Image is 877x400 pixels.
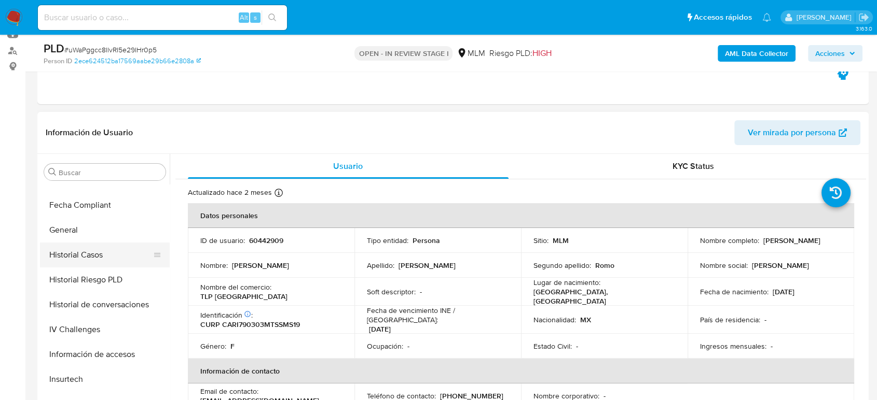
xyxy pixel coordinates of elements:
[553,236,569,245] p: MLM
[700,261,748,270] p: Nombre social :
[808,45,862,62] button: Acciones
[773,287,794,296] p: [DATE]
[457,48,485,59] div: MLM
[858,12,869,23] a: Salir
[762,13,771,22] a: Notificaciones
[40,193,170,218] button: Fecha Compliant
[44,56,72,66] b: Person ID
[694,12,752,23] span: Accesos rápidos
[200,292,287,301] p: TLP [GEOGRAPHIC_DATA]
[240,12,248,22] span: Alt
[200,387,258,396] p: Email de contacto :
[533,236,549,245] p: Sitio :
[369,324,391,334] p: [DATE]
[700,315,760,324] p: País de residencia :
[533,287,671,306] p: [GEOGRAPHIC_DATA], [GEOGRAPHIC_DATA]
[200,282,271,292] p: Nombre del comercio :
[249,236,283,245] p: 60442909
[673,160,714,172] span: KYC Status
[40,342,170,367] button: Información de accesos
[815,45,845,62] span: Acciones
[367,236,408,245] p: Tipo entidad :
[40,292,170,317] button: Historial de conversaciones
[232,261,289,270] p: [PERSON_NAME]
[230,341,235,351] p: F
[64,45,157,55] span: # uWaPggcc8IlvRI5e29IHr0p5
[764,315,766,324] p: -
[367,287,416,296] p: Soft descriptor :
[489,48,551,59] span: Riesgo PLD:
[752,261,809,270] p: [PERSON_NAME]
[200,261,228,270] p: Nombre :
[40,367,170,392] button: Insurtech
[367,306,509,324] p: Fecha de vencimiento INE / [GEOGRAPHIC_DATA] :
[407,341,409,351] p: -
[48,168,57,176] button: Buscar
[533,278,600,287] p: Lugar de nacimiento :
[40,317,170,342] button: IV Challenges
[718,45,796,62] button: AML Data Collector
[532,47,551,59] span: HIGH
[188,359,854,383] th: Información de contacto
[188,203,854,228] th: Datos personales
[367,261,394,270] p: Apellido :
[46,127,133,138] h1: Información de Usuario
[40,267,170,292] button: Historial Riesgo PLD
[200,341,226,351] p: Género :
[533,261,591,270] p: Segundo apellido :
[533,341,572,351] p: Estado Civil :
[420,287,422,296] p: -
[44,40,64,56] b: PLD
[595,261,614,270] p: Romo
[796,12,855,22] p: diego.gardunorosas@mercadolibre.com.mx
[200,320,300,329] p: CURP CARI790303MTSSMS19
[74,56,201,66] a: 2ece624512ba17569aabe29b66e2808a
[700,236,759,245] p: Nombre completo :
[40,242,161,267] button: Historial Casos
[763,236,820,245] p: [PERSON_NAME]
[399,261,456,270] p: [PERSON_NAME]
[262,10,283,25] button: search-icon
[576,341,578,351] p: -
[855,24,872,33] span: 3.163.0
[200,310,253,320] p: Identificación :
[38,11,287,24] input: Buscar usuario o caso...
[188,188,272,197] p: Actualizado hace 2 meses
[40,218,170,242] button: General
[367,341,403,351] p: Ocupación :
[354,46,453,61] p: OPEN - IN REVIEW STAGE I
[580,315,591,324] p: MX
[700,341,766,351] p: Ingresos mensuales :
[413,236,440,245] p: Persona
[725,45,788,62] b: AML Data Collector
[333,160,363,172] span: Usuario
[200,236,245,245] p: ID de usuario :
[533,315,576,324] p: Nacionalidad :
[700,287,769,296] p: Fecha de nacimiento :
[771,341,773,351] p: -
[748,120,836,145] span: Ver mirada por persona
[59,168,161,177] input: Buscar
[734,120,860,145] button: Ver mirada por persona
[254,12,257,22] span: s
